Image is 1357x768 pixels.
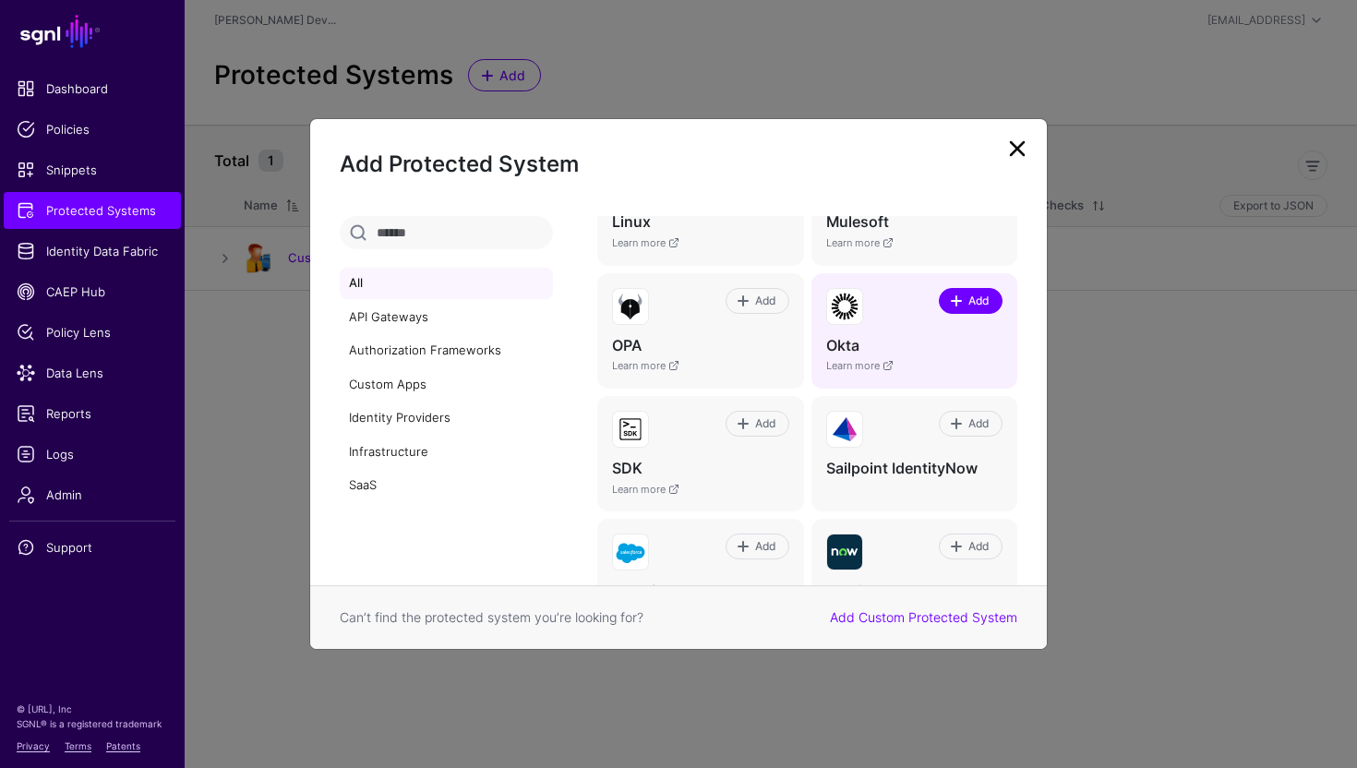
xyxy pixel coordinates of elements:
[827,412,862,447] img: svg+xml;base64,PHN2ZyB3aWR0aD0iNjQiIGhlaWdodD0iNjQiIHZpZXdCb3g9IjAgMCA2NCA2NCIgZmlsbD0ibm9uZSIgeG...
[826,212,1003,232] h4: Mulesoft
[827,534,862,570] img: svg+xml;base64,PHN2ZyB3aWR0aD0iNjQiIGhlaWdodD0iNjQiIHZpZXdCb3g9IjAgMCA2NCA2NCIgZmlsbD0ibm9uZSIgeG...
[726,288,789,314] a: Add
[939,534,1003,559] a: Add
[752,415,777,432] span: Add
[340,335,553,366] a: Authorization Frameworks
[340,609,643,625] span: Can’t find the protected system you’re looking for?
[612,459,788,478] h4: SDK
[340,402,553,434] a: Identity Providers
[612,359,679,372] a: Learn more
[826,236,894,249] a: Learn more
[752,293,777,309] span: Add
[340,149,1017,180] h2: Add Protected System
[340,302,553,333] a: API Gateways
[827,289,862,324] img: svg+xml;base64,PHN2ZyB3aWR0aD0iNjQiIGhlaWdodD0iNjQiIHZpZXdCb3g9IjAgMCA2NCA2NCIgZmlsbD0ibm9uZSIgeG...
[612,582,788,601] h4: Salesforce
[826,459,1003,478] h4: Sailpoint IdentityNow
[613,534,648,570] img: svg+xml;base64,PHN2ZyB3aWR0aD0iNjQiIGhlaWdodD0iNjQiIHZpZXdCb3g9IjAgMCA2NCA2NCIgZmlsbD0ibm9uZSIgeG...
[612,483,679,496] a: Learn more
[966,293,991,309] span: Add
[826,359,894,372] a: Learn more
[613,412,648,447] img: svg+xml;base64,PHN2ZyB3aWR0aD0iNjQiIGhlaWdodD0iNjQiIHZpZXdCb3g9IjAgMCA2NCA2NCIgZmlsbD0ibm9uZSIgeG...
[726,534,789,559] a: Add
[613,289,648,324] img: svg+xml;base64,PHN2ZyB3aWR0aD0iNjQiIGhlaWdodD0iNjQiIHZpZXdCb3g9IjAgMCA2NCA2NCIgZmlsbD0ibm9uZSIgeG...
[612,336,788,355] h4: OPA
[340,369,553,401] a: Custom Apps
[826,582,1003,601] h4: ServiceNow
[966,415,991,432] span: Add
[612,236,679,249] a: Learn more
[340,268,553,299] a: All
[830,609,1017,625] a: Add Custom Protected System
[612,212,788,232] h4: Linux
[752,538,777,555] span: Add
[726,411,789,437] a: Add
[340,437,553,468] a: Infrastructure
[939,288,1003,314] a: Add
[826,336,1003,355] h4: Okta
[966,538,991,555] span: Add
[340,470,553,501] a: SaaS
[939,411,1003,437] a: Add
